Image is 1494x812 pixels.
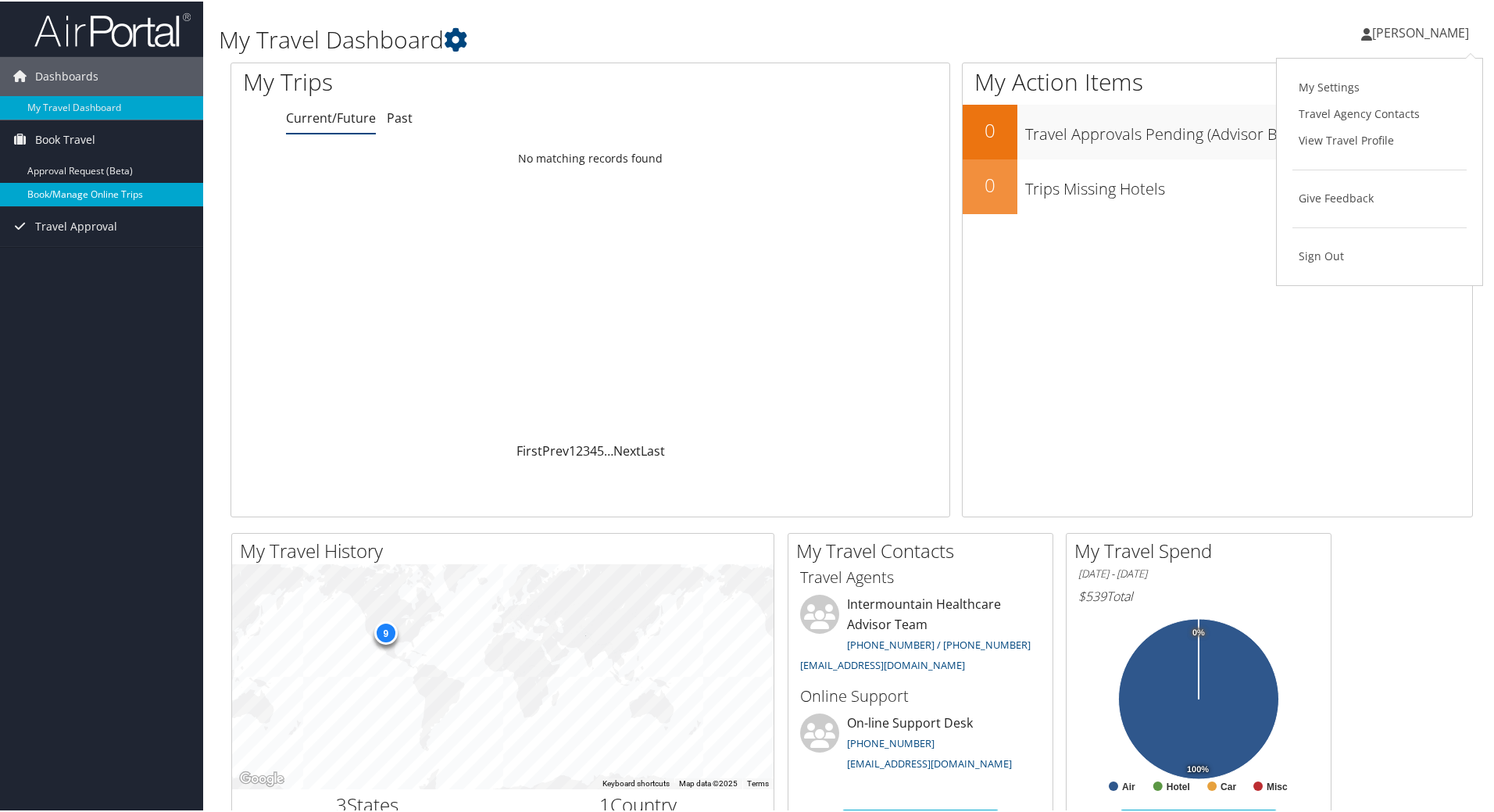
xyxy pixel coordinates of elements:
[590,441,597,458] a: 4
[1187,764,1209,773] tspan: 100%
[569,441,576,458] a: 1
[240,536,774,563] h2: My Travel History
[604,441,613,458] span: …
[516,441,542,458] a: First
[1167,780,1190,791] text: Hotel
[847,755,1012,769] a: [EMAIL_ADDRESS][DOMAIN_NAME]
[641,441,665,458] a: Last
[387,108,413,125] a: Past
[1192,627,1205,636] tspan: 0%
[963,116,1017,142] h2: 0
[1122,780,1135,791] text: Air
[1025,114,1472,144] h3: Travel Approvals Pending (Advisor Booked)
[35,55,98,95] span: Dashboards
[1078,586,1319,603] h6: Total
[679,778,738,786] span: Map data ©2025
[1078,586,1106,603] span: $539
[1074,536,1331,563] h2: My Travel Spend
[1361,8,1485,55] a: [PERSON_NAME]
[792,712,1049,776] li: On-line Support Desk
[1292,241,1467,268] a: Sign Out
[1221,780,1236,791] text: Car
[583,441,590,458] a: 3
[35,206,117,245] span: Travel Approval
[1292,126,1467,152] a: View Travel Profile
[236,767,288,788] img: Google
[847,735,935,749] a: [PHONE_NUMBER]
[1025,169,1472,199] h3: Trips Missing Hotels
[373,620,397,643] div: 9
[800,565,1041,587] h3: Travel Agents
[1267,780,1288,791] text: Misc
[1292,73,1467,99] a: My Settings
[792,593,1049,677] li: Intermountain Healthcare Advisor Team
[602,777,670,788] button: Keyboard shortcuts
[35,119,95,158] span: Book Travel
[963,158,1472,213] a: 0Trips Missing Hotels
[236,767,288,788] a: Open this area in Google Maps (opens a new window)
[1078,565,1319,580] h6: [DATE] - [DATE]
[796,536,1053,563] h2: My Travel Contacts
[963,103,1472,158] a: 0Travel Approvals Pending (Advisor Booked)
[576,441,583,458] a: 2
[747,778,769,786] a: Terms (opens in new tab)
[1292,99,1467,126] a: Travel Agency Contacts
[1372,23,1469,40] span: [PERSON_NAME]
[597,441,604,458] a: 5
[963,170,1017,197] h2: 0
[800,656,965,671] a: [EMAIL_ADDRESS][DOMAIN_NAME]
[847,636,1031,650] a: [PHONE_NUMBER] / [PHONE_NUMBER]
[613,441,641,458] a: Next
[1292,184,1467,210] a: Give Feedback
[963,64,1472,97] h1: My Action Items
[34,10,191,47] img: airportal-logo.png
[243,64,638,97] h1: My Trips
[542,441,569,458] a: Prev
[219,22,1063,55] h1: My Travel Dashboard
[286,108,376,125] a: Current/Future
[231,143,949,171] td: No matching records found
[800,684,1041,706] h3: Online Support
